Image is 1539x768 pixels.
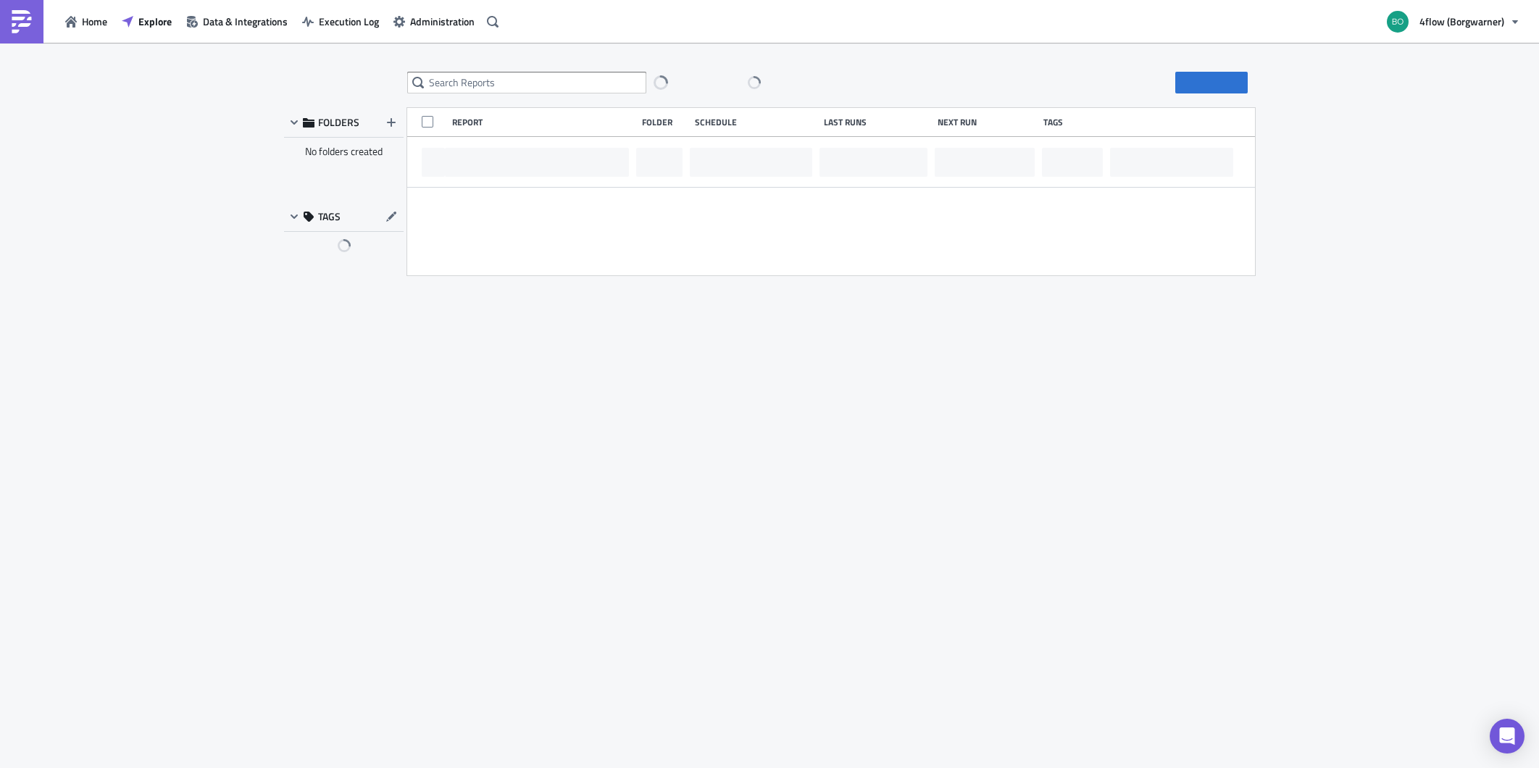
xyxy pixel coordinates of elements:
div: No folders created [284,138,404,165]
img: PushMetrics [10,10,33,33]
div: Tags [1043,117,1104,128]
img: Avatar [1385,9,1410,34]
div: Schedule [695,117,817,128]
span: FOLDERS [318,116,359,129]
div: Folder [642,117,688,128]
div: Last Runs [824,117,930,128]
button: Administration [386,10,482,33]
span: 4flow (Borgwarner) [1419,14,1504,29]
span: Data & Integrations [203,14,288,29]
span: TAGS [318,210,341,223]
div: Open Intercom Messenger [1490,719,1525,754]
div: Next Run [938,117,1037,128]
input: Search Reports [407,72,646,93]
button: Explore [114,10,179,33]
button: Data & Integrations [179,10,295,33]
button: Home [58,10,114,33]
span: Administration [410,14,475,29]
span: Execution Log [319,14,379,29]
span: Explore [138,14,172,29]
button: 4flow (Borgwarner) [1378,6,1528,38]
button: Execution Log [295,10,386,33]
span: Home [82,14,107,29]
div: Report [452,117,635,128]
